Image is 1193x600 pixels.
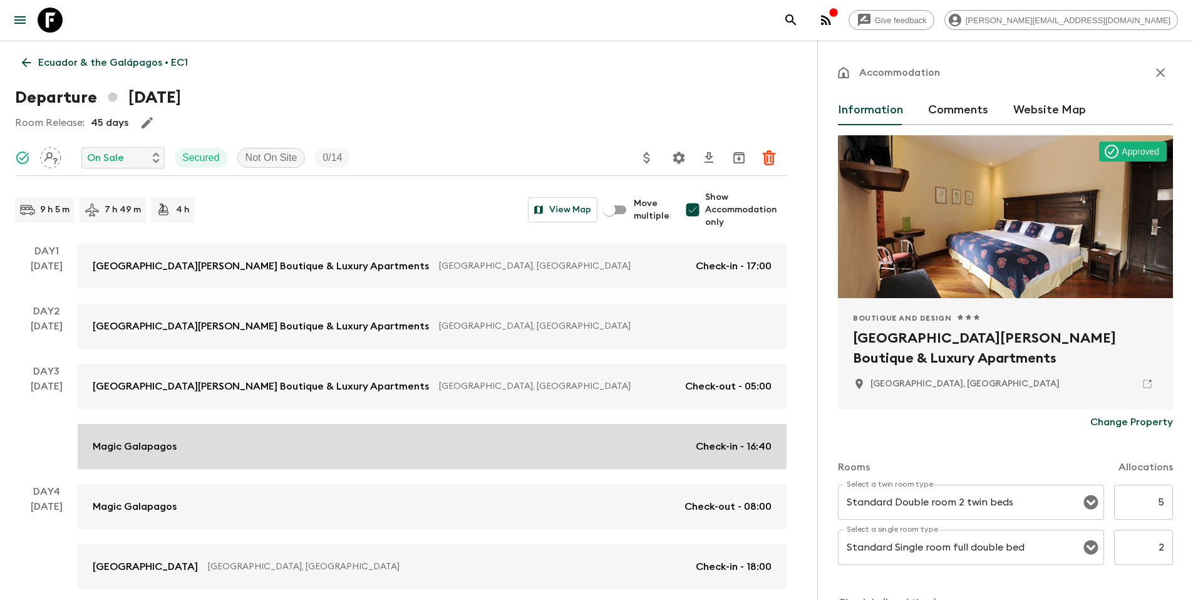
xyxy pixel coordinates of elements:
[838,460,870,475] p: Rooms
[847,524,938,535] label: Select a single room type
[237,148,306,168] div: Not On Site
[696,259,772,274] p: Check-in - 17:00
[78,424,787,469] a: Magic GalapagosCheck-in - 16:40
[93,259,429,274] p: [GEOGRAPHIC_DATA][PERSON_NAME] Boutique & Luxury Apartments
[1013,95,1086,125] button: Website Map
[175,148,227,168] div: Secured
[208,561,686,573] p: [GEOGRAPHIC_DATA], [GEOGRAPHIC_DATA]
[685,379,772,394] p: Check-out - 05:00
[38,55,188,70] p: Ecuador & the Galápagos • EC1
[847,479,933,490] label: Select a twin room type
[93,499,177,514] p: Magic Galapagos
[15,244,78,259] p: Day 1
[666,145,691,170] button: Settings
[93,559,198,574] p: [GEOGRAPHIC_DATA]
[696,145,721,170] button: Download CSV
[15,304,78,319] p: Day 2
[778,8,803,33] button: search adventures
[323,150,342,165] p: 0 / 14
[870,378,1060,390] p: Quito, Ecuador
[439,260,686,272] p: [GEOGRAPHIC_DATA], [GEOGRAPHIC_DATA]
[93,379,429,394] p: [GEOGRAPHIC_DATA][PERSON_NAME] Boutique & Luxury Apartments
[245,150,297,165] p: Not On Site
[15,85,181,110] h1: Departure [DATE]
[853,328,1158,368] h2: [GEOGRAPHIC_DATA][PERSON_NAME] Boutique & Luxury Apartments
[634,145,659,170] button: Update Price, Early Bird Discount and Costs
[1082,539,1100,556] button: Open
[705,191,787,229] span: Show Accommodation only
[959,16,1177,25] span: [PERSON_NAME][EMAIL_ADDRESS][DOMAIN_NAME]
[315,148,349,168] div: Trip Fill
[15,50,195,75] a: Ecuador & the Galápagos • EC1
[1118,460,1173,475] p: Allocations
[31,319,63,349] div: [DATE]
[853,313,951,323] span: Boutique and Design
[182,150,220,165] p: Secured
[40,151,61,161] span: Assign pack leader
[15,115,85,130] p: Room Release:
[439,320,762,333] p: [GEOGRAPHIC_DATA], [GEOGRAPHIC_DATA]
[78,484,787,529] a: Magic GalapagosCheck-out - 08:00
[1090,410,1173,435] button: Change Property
[8,8,33,33] button: menu
[1082,494,1100,511] button: Open
[78,364,787,409] a: [GEOGRAPHIC_DATA][PERSON_NAME] Boutique & Luxury Apartments[GEOGRAPHIC_DATA], [GEOGRAPHIC_DATA]Ch...
[439,380,675,393] p: [GEOGRAPHIC_DATA], [GEOGRAPHIC_DATA]
[838,95,903,125] button: Information
[91,115,128,130] p: 45 days
[78,244,787,289] a: [GEOGRAPHIC_DATA][PERSON_NAME] Boutique & Luxury Apartments[GEOGRAPHIC_DATA], [GEOGRAPHIC_DATA]Ch...
[176,204,190,216] p: 4 h
[838,135,1173,298] div: Photo of La Casona de la Ronda Hotel Boutique & Luxury Apartments
[78,544,787,589] a: [GEOGRAPHIC_DATA][GEOGRAPHIC_DATA], [GEOGRAPHIC_DATA]Check-in - 18:00
[868,16,934,25] span: Give feedback
[696,559,772,574] p: Check-in - 18:00
[87,150,124,165] p: On Sale
[15,484,78,499] p: Day 4
[928,95,988,125] button: Comments
[849,10,934,30] a: Give feedback
[31,499,63,589] div: [DATE]
[696,439,772,454] p: Check-in - 16:40
[1122,145,1159,158] p: Approved
[105,204,141,216] p: 7 h 49 m
[15,364,78,379] p: Day 3
[757,145,782,170] button: Delete
[944,10,1178,30] div: [PERSON_NAME][EMAIL_ADDRESS][DOMAIN_NAME]
[15,150,30,165] svg: Synced Successfully
[78,304,787,349] a: [GEOGRAPHIC_DATA][PERSON_NAME] Boutique & Luxury Apartments[GEOGRAPHIC_DATA], [GEOGRAPHIC_DATA]
[31,259,63,289] div: [DATE]
[1090,415,1173,430] p: Change Property
[726,145,751,170] button: Archive (Completed, Cancelled or Unsynced Departures only)
[93,319,429,334] p: [GEOGRAPHIC_DATA][PERSON_NAME] Boutique & Luxury Apartments
[93,439,177,454] p: Magic Galapagos
[859,65,940,80] p: Accommodation
[40,204,70,216] p: 9 h 5 m
[528,197,597,222] button: View Map
[684,499,772,514] p: Check-out - 08:00
[634,197,670,222] span: Move multiple
[31,379,63,469] div: [DATE]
